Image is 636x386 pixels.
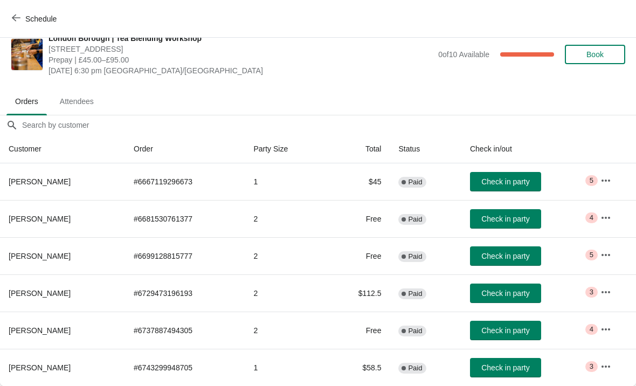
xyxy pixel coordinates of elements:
td: # 6729473196193 [125,274,245,312]
span: Paid [408,289,422,298]
input: Search by customer [22,115,636,135]
span: Check in party [481,215,529,223]
span: London Borough | Tea Blending Workshop [49,33,433,44]
td: 2 [245,274,326,312]
span: Attendees [51,92,102,111]
span: Schedule [25,15,57,23]
span: 3 [590,288,593,297]
button: Book [565,45,625,64]
span: [DATE] 6:30 pm [GEOGRAPHIC_DATA]/[GEOGRAPHIC_DATA] [49,65,433,76]
td: # 6681530761377 [125,200,245,237]
span: Paid [408,215,422,224]
img: London Borough | Tea Blending Workshop [11,39,43,70]
button: Check in party [470,358,541,377]
span: Paid [408,252,422,261]
span: [PERSON_NAME] [9,363,71,372]
td: 1 [245,163,326,200]
th: Order [125,135,245,163]
span: Check in party [481,289,529,298]
button: Check in party [470,284,541,303]
td: Free [326,200,390,237]
span: Check in party [481,326,529,335]
td: # 6737887494305 [125,312,245,349]
td: 1 [245,349,326,386]
td: $58.5 [326,349,390,386]
td: 2 [245,312,326,349]
td: Free [326,312,390,349]
td: # 6667119296673 [125,163,245,200]
span: Paid [408,327,422,335]
button: Schedule [5,9,65,29]
button: Check in party [470,321,541,340]
span: [STREET_ADDRESS] [49,44,433,54]
span: Orders [6,92,47,111]
button: Check in party [470,246,541,266]
th: Check in/out [461,135,592,163]
span: Check in party [481,177,529,186]
td: Free [326,237,390,274]
span: Paid [408,364,422,373]
button: Check in party [470,209,541,229]
button: Check in party [470,172,541,191]
td: 2 [245,200,326,237]
span: [PERSON_NAME] [9,289,71,298]
span: [PERSON_NAME] [9,326,71,335]
span: 5 [590,251,593,259]
span: [PERSON_NAME] [9,177,71,186]
span: Book [586,50,604,59]
span: 4 [590,325,593,334]
th: Status [390,135,461,163]
span: 0 of 10 Available [438,50,489,59]
th: Party Size [245,135,326,163]
span: Paid [408,178,422,187]
td: # 6699128815777 [125,237,245,274]
span: Check in party [481,363,529,372]
td: 2 [245,237,326,274]
td: $112.5 [326,274,390,312]
span: 3 [590,362,593,371]
span: 4 [590,213,593,222]
span: [PERSON_NAME] [9,215,71,223]
th: Total [326,135,390,163]
td: # 6743299948705 [125,349,245,386]
span: 5 [590,176,593,185]
span: Prepay | £45.00–£95.00 [49,54,433,65]
span: Check in party [481,252,529,260]
td: $45 [326,163,390,200]
span: [PERSON_NAME] [9,252,71,260]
